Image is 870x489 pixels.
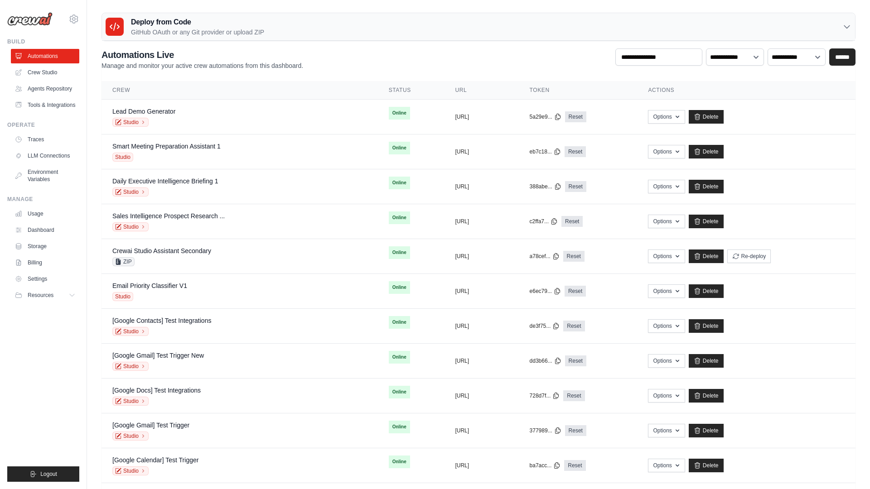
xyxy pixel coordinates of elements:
[11,239,79,254] a: Storage
[689,424,724,437] a: Delete
[530,322,560,330] button: de3f75...
[389,281,410,294] span: Online
[40,470,57,478] span: Logout
[530,148,561,155] button: eb7c18...
[389,421,410,433] span: Online
[112,257,135,266] span: ZIP
[112,362,149,371] a: Studio
[689,110,724,124] a: Delete
[530,218,558,225] button: c2ffa7...
[563,251,585,262] a: Reset
[11,223,79,237] a: Dashboard
[112,222,149,231] a: Studio
[112,387,201,394] a: [Google Docs] Test Integrations
[689,180,724,193] a: Delete
[564,460,585,471] a: Reset
[112,153,133,162] span: Studio
[530,392,560,399] button: 728d7f...
[112,177,218,185] a: Daily Executive Intelligence Briefing 1
[444,81,518,100] th: URL
[112,466,149,475] a: Studio
[28,292,53,299] span: Resources
[11,206,79,221] a: Usage
[11,65,79,80] a: Crew Studio
[112,187,149,197] a: Studio
[7,12,53,26] img: Logo
[530,357,561,364] button: dd3b66...
[112,317,211,324] a: [Google Contacts] Test Integrations
[689,145,724,158] a: Delete
[131,17,264,28] h3: Deploy from Code
[112,422,189,429] a: [Google Gmail] Test Trigger
[563,390,585,401] a: Reset
[389,386,410,398] span: Online
[112,143,221,150] a: Smart Meeting Preparation Assistant 1
[112,282,187,289] a: Email Priority Classifier V1
[689,284,724,298] a: Delete
[112,247,211,254] a: Crewai Studio Assistant Secondary
[378,81,445,100] th: Status
[112,431,149,441] a: Studio
[11,288,79,302] button: Resources
[112,397,149,406] a: Studio
[648,459,685,472] button: Options
[389,455,410,468] span: Online
[389,246,410,259] span: Online
[11,132,79,147] a: Traces
[565,355,586,366] a: Reset
[648,284,685,298] button: Options
[7,196,79,203] div: Manage
[530,462,561,469] button: ba7acc...
[648,389,685,403] button: Options
[519,81,638,100] th: Token
[7,38,79,45] div: Build
[389,351,410,364] span: Online
[389,107,410,120] span: Online
[689,249,724,263] a: Delete
[530,253,560,260] button: a78cef...
[563,321,585,331] a: Reset
[561,216,583,227] a: Reset
[689,459,724,472] a: Delete
[112,327,149,336] a: Studio
[389,316,410,329] span: Online
[112,118,149,127] a: Studio
[565,111,586,122] a: Reset
[689,215,724,228] a: Delete
[389,142,410,154] span: Online
[101,48,303,61] h2: Automations Live
[112,456,198,464] a: [Google Calendar] Test Trigger
[11,49,79,63] a: Automations
[112,292,133,301] span: Studio
[112,108,175,115] a: Lead Demo Generator
[530,427,561,434] button: 377989...
[648,319,685,333] button: Options
[7,121,79,129] div: Operate
[389,211,410,224] span: Online
[7,466,79,482] button: Logout
[112,352,204,359] a: [Google Gmail] Test Trigger New
[648,110,685,124] button: Options
[11,272,79,286] a: Settings
[11,81,79,96] a: Agents Repository
[689,319,724,333] a: Delete
[648,215,685,228] button: Options
[565,181,586,192] a: Reset
[689,389,724,403] a: Delete
[530,183,561,190] button: 388abe...
[689,354,724,368] a: Delete
[101,81,378,100] th: Crew
[389,177,410,189] span: Online
[565,425,586,436] a: Reset
[637,81,855,100] th: Actions
[530,288,561,295] button: e6ec79...
[727,249,771,263] button: Re-deploy
[101,61,303,70] p: Manage and monitor your active crew automations from this dashboard.
[648,180,685,193] button: Options
[530,113,561,120] button: 5a29e9...
[11,255,79,270] a: Billing
[565,146,586,157] a: Reset
[112,212,225,220] a: Sales Intelligence Prospect Research ...
[565,286,586,297] a: Reset
[648,145,685,158] button: Options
